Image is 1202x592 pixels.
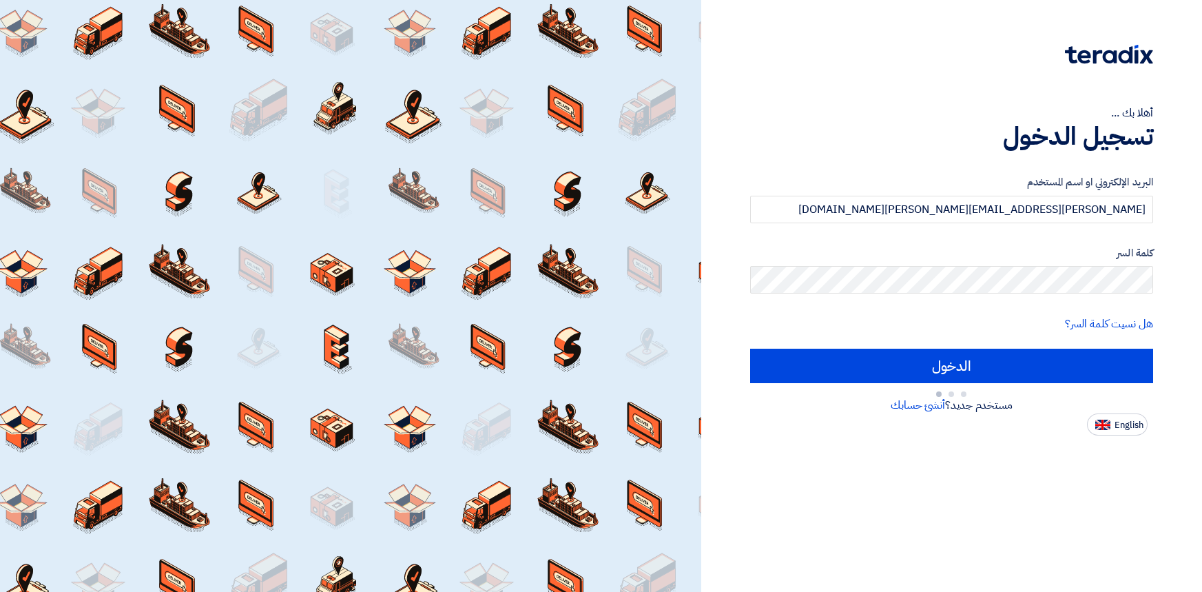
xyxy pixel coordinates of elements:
input: أدخل بريد العمل الإلكتروني او اسم المستخدم الخاص بك ... [750,196,1153,223]
label: البريد الإلكتروني او اسم المستخدم [750,174,1153,190]
a: هل نسيت كلمة السر؟ [1065,316,1153,332]
div: أهلا بك ... [750,105,1153,121]
img: Teradix logo [1065,45,1153,64]
span: English [1115,420,1143,430]
div: مستخدم جديد؟ [750,397,1153,414]
input: الدخول [750,349,1153,383]
img: en-US.png [1095,420,1110,430]
a: أنشئ حسابك [891,397,945,414]
button: English [1087,414,1148,436]
label: كلمة السر [750,245,1153,261]
h1: تسجيل الدخول [750,121,1153,152]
